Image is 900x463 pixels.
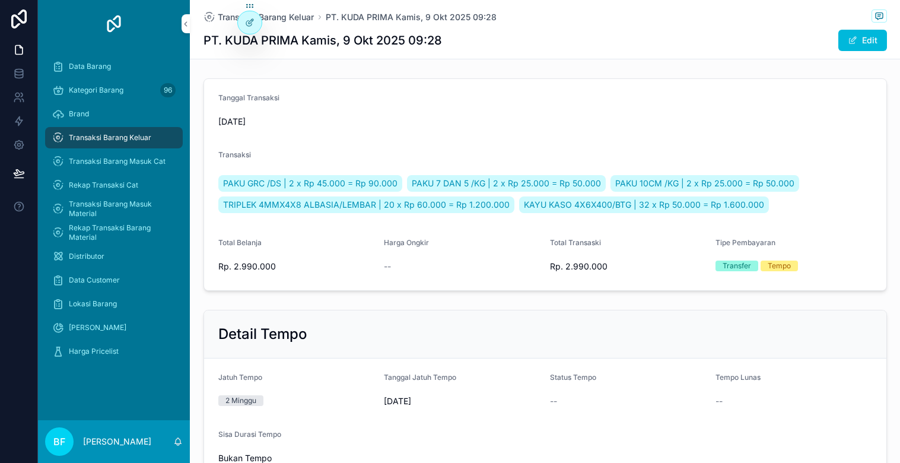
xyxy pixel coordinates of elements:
[384,238,429,247] span: Harga Ongkir
[45,317,183,338] a: [PERSON_NAME]
[69,299,117,309] span: Lokasi Barang
[45,269,183,291] a: Data Customer
[38,47,190,378] div: scrollable content
[203,11,314,23] a: Transaksi Barang Keluar
[218,261,375,272] span: Rp. 2.990.000
[45,103,183,125] a: Brand
[45,341,183,362] a: Harga Pricelist
[69,223,171,242] span: Rekap Transaksi Barang Material
[218,373,262,382] span: Jatuh Tempo
[218,430,281,439] span: Sisa Durasi Tempo
[715,238,775,247] span: Tipe Pembayaran
[519,196,769,213] a: KAYU KASO 4X6X400/BTG | 32 x Rp 50.000 = Rp 1.600.000
[69,180,138,190] span: Rekap Transaksi Cat
[69,199,171,218] span: Transaksi Barang Masuk Material
[69,347,119,356] span: Harga Pricelist
[69,275,120,285] span: Data Customer
[45,175,183,196] a: Rekap Transaksi Cat
[104,14,123,33] img: App logo
[223,199,510,211] span: TRIPLEK 4MMX4X8 ALBASIA/LEMBAR | 20 x Rp 60.000 = Rp 1.200.000
[45,151,183,172] a: Transaksi Barang Masuk Cat
[550,395,557,407] span: --
[412,177,601,189] span: PAKU 7 DAN 5 /KG | 2 x Rp 25.000 = Rp 50.000
[218,238,262,247] span: Total Belanja
[615,177,794,189] span: PAKU 10CM /KG | 2 x Rp 25.000 = Rp 50.000
[610,175,799,192] a: PAKU 10CM /KG | 2 x Rp 25.000 = Rp 50.000
[218,11,314,23] span: Transaksi Barang Keluar
[838,30,887,51] button: Edit
[45,293,183,315] a: Lokasi Barang
[45,56,183,77] a: Data Barang
[69,252,104,261] span: Distributor
[715,395,723,407] span: --
[550,373,596,382] span: Status Tempo
[69,85,123,95] span: Kategori Barang
[53,435,65,449] span: BF
[407,175,606,192] a: PAKU 7 DAN 5 /KG | 2 x Rp 25.000 = Rp 50.000
[45,80,183,101] a: Kategori Barang96
[768,261,791,271] div: Tempo
[723,261,751,271] div: Transfer
[218,93,279,102] span: Tanggal Transaksi
[45,127,183,148] a: Transaksi Barang Keluar
[550,261,707,272] span: Rp. 2.990.000
[524,199,764,211] span: KAYU KASO 4X6X400/BTG | 32 x Rp 50.000 = Rp 1.600.000
[715,373,761,382] span: Tempo Lunas
[218,150,251,159] span: Transaksi
[69,133,151,142] span: Transaksi Barang Keluar
[550,238,601,247] span: Total Transaski
[83,436,151,448] p: [PERSON_NAME]
[45,198,183,220] a: Transaksi Barang Masuk Material
[45,246,183,267] a: Distributor
[69,323,126,332] span: [PERSON_NAME]
[218,175,402,192] a: PAKU GRC /DS | 2 x Rp 45.000 = Rp 90.000
[225,395,256,406] div: 2 Minggu
[69,62,111,71] span: Data Barang
[326,11,497,23] a: PT. KUDA PRIMA Kamis, 9 Okt 2025 09:28
[384,373,456,382] span: Tanggal Jatuh Tempo
[384,261,391,272] span: --
[203,32,442,49] h1: PT. KUDA PRIMA Kamis, 9 Okt 2025 09:28
[218,196,514,213] a: TRIPLEK 4MMX4X8 ALBASIA/LEMBAR | 20 x Rp 60.000 = Rp 1.200.000
[218,116,375,128] span: [DATE]
[160,83,176,97] div: 96
[218,325,307,344] h2: Detail Tempo
[45,222,183,243] a: Rekap Transaksi Barang Material
[69,109,89,119] span: Brand
[69,157,166,166] span: Transaksi Barang Masuk Cat
[384,395,540,407] span: [DATE]
[223,177,397,189] span: PAKU GRC /DS | 2 x Rp 45.000 = Rp 90.000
